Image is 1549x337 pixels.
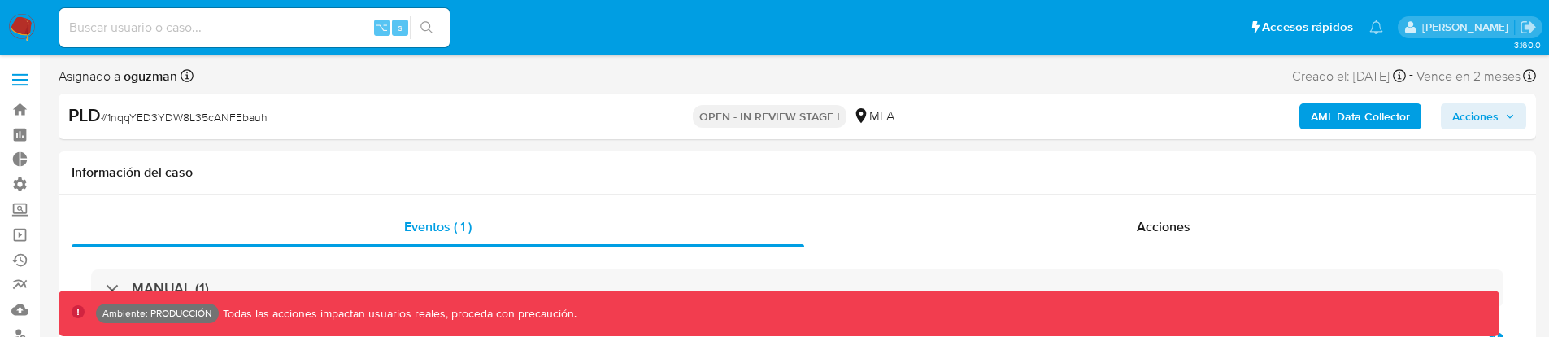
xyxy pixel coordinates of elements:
b: oguzman [120,67,177,85]
div: Creado el: [DATE] [1292,65,1406,87]
button: AML Data Collector [1299,103,1421,129]
span: Accesos rápidos [1262,19,1353,36]
span: Vence en 2 meses [1416,68,1521,85]
div: MLA [853,107,894,125]
a: Salir [1520,19,1537,36]
span: Acciones [1452,103,1499,129]
p: Todas las acciones impactan usuarios reales, proceda con precaución. [219,306,577,322]
span: - [1409,65,1413,87]
p: OPEN - IN REVIEW STAGE I [693,105,846,128]
span: Asignado a [59,68,177,85]
h3: MANUAL (1) [132,279,209,297]
b: AML Data Collector [1311,103,1410,129]
button: Acciones [1441,103,1526,129]
p: omar.guzman@mercadolibre.com.co [1422,20,1514,35]
span: Acciones [1137,217,1190,236]
span: Eventos ( 1 ) [404,217,472,236]
span: ⌥ [376,20,388,35]
h1: Información del caso [72,164,1523,181]
a: Notificaciones [1369,20,1383,34]
input: Buscar usuario o caso... [59,17,450,38]
b: PLD [68,102,101,128]
button: search-icon [410,16,443,39]
p: Ambiente: PRODUCCIÓN [102,310,212,317]
span: # 1nqqYED3YDW8L35cANFEbauh [101,109,268,125]
span: s [398,20,402,35]
div: MANUAL (1) [91,269,1503,307]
